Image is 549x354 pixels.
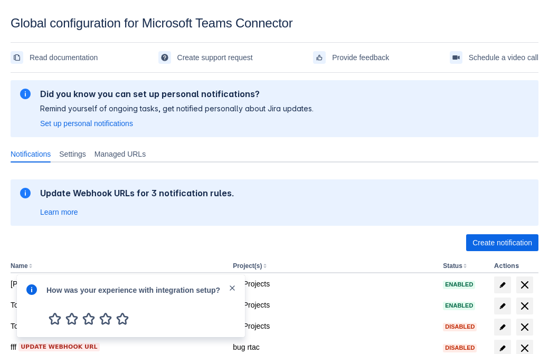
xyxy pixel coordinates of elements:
[518,321,531,333] span: delete
[498,344,507,352] span: edit
[498,302,507,310] span: edit
[40,103,314,114] p: Remind yourself of ongoing tasks, get notified personally about Jira updates.
[498,281,507,289] span: edit
[25,283,38,296] span: info
[63,310,80,327] span: 2
[228,284,236,292] span: close
[443,262,462,270] button: Status
[233,300,434,310] div: All Projects
[19,187,32,199] span: information
[518,279,531,291] span: delete
[40,89,314,99] h2: Did you know you can set up personal notifications?
[443,282,475,288] span: Enabled
[469,49,538,66] span: Schedule a video call
[332,49,389,66] span: Provide feedback
[472,234,532,251] span: Create notification
[233,262,262,270] button: Project(s)
[30,49,98,66] span: Read documentation
[452,53,460,62] span: videoCall
[490,260,538,273] th: Actions
[13,53,21,62] span: documentation
[94,149,146,159] span: Managed URLs
[40,207,78,217] a: Learn more
[19,88,32,100] span: information
[233,279,434,289] div: All Projects
[315,53,324,62] span: feedback
[114,310,131,327] span: 5
[466,234,538,251] button: Create notification
[233,342,434,352] div: bug rtac
[46,283,228,295] div: How was your experience with integration setup?
[443,324,477,330] span: Disabled
[498,323,507,331] span: edit
[11,16,538,31] div: Global configuration for Microsoft Teams Connector
[443,345,477,351] span: Disabled
[450,49,538,66] a: Schedule a video call
[59,149,86,159] span: Settings
[11,49,98,66] a: Read documentation
[313,49,389,66] a: Provide feedback
[158,49,253,66] a: Create support request
[443,303,475,309] span: Enabled
[160,53,169,62] span: support
[40,118,133,129] a: Set up personal notifications
[177,49,253,66] span: Create support request
[233,321,434,331] div: All Projects
[11,262,28,270] button: Name
[40,188,234,198] h2: Update Webhook URLs for 3 notification rules.
[46,310,63,327] span: 1
[11,149,51,159] span: Notifications
[97,310,114,327] span: 4
[80,310,97,327] span: 3
[518,300,531,312] span: delete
